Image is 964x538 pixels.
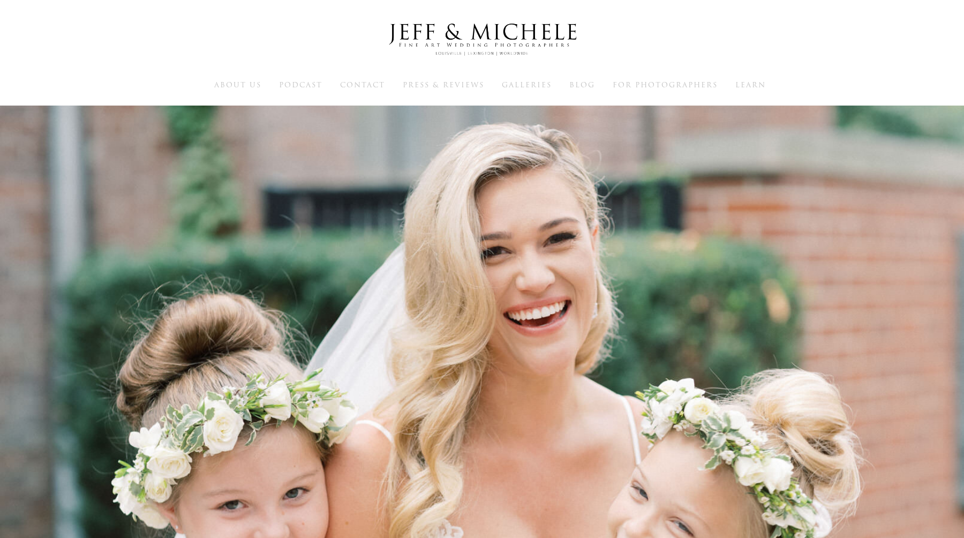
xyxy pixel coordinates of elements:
span: Contact [340,80,385,90]
a: Galleries [502,80,552,89]
span: Press & Reviews [403,80,484,90]
a: Contact [340,80,385,89]
a: Learn [735,80,766,89]
span: Learn [735,80,766,90]
a: For Photographers [613,80,718,89]
a: Podcast [279,80,322,89]
a: Blog [569,80,595,89]
span: Galleries [502,80,552,90]
span: For Photographers [613,80,718,90]
span: About Us [214,80,261,90]
span: Podcast [279,80,322,90]
a: About Us [214,80,261,89]
img: Louisville Wedding Photographers - Jeff & Michele Wedding Photographers [375,13,589,66]
a: Press & Reviews [403,80,484,89]
span: Blog [569,80,595,90]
